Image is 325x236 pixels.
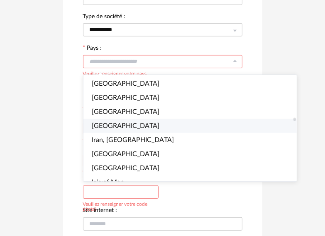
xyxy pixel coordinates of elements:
[83,45,102,53] label: Pays :
[92,108,159,115] span: [GEOGRAPHIC_DATA]
[92,151,159,157] span: [GEOGRAPHIC_DATA]
[92,165,159,171] span: [GEOGRAPHIC_DATA]
[92,94,159,101] span: [GEOGRAPHIC_DATA]
[92,123,159,129] span: [GEOGRAPHIC_DATA]
[83,200,159,212] div: Veuillez renseigner votre code postal
[83,70,147,76] div: Veuillez renseigner votre pays
[83,14,126,21] label: Type de société :
[92,137,174,143] span: Iran, [GEOGRAPHIC_DATA]
[92,80,159,87] span: [GEOGRAPHIC_DATA]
